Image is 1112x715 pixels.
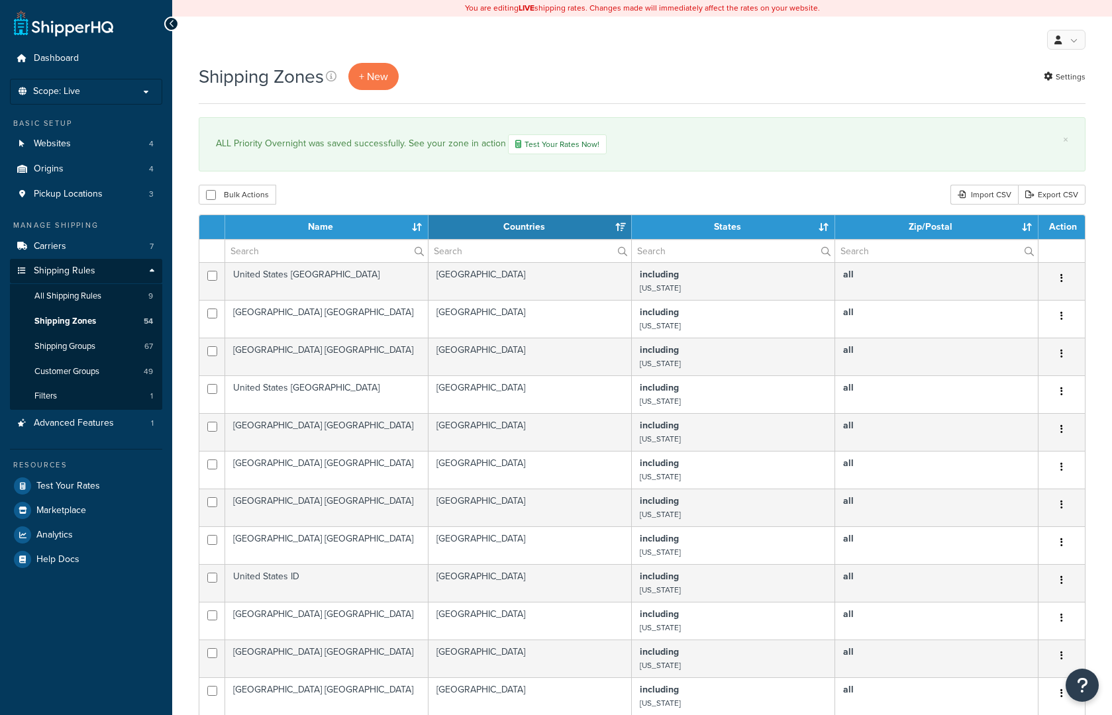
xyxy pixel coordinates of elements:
[34,241,66,252] span: Carriers
[225,602,429,640] td: [GEOGRAPHIC_DATA] [GEOGRAPHIC_DATA]
[34,138,71,150] span: Websites
[10,411,162,436] a: Advanced Features 1
[519,2,534,14] b: LIVE
[359,69,388,84] span: + New
[36,554,79,565] span: Help Docs
[10,182,162,207] li: Pickup Locations
[429,215,632,239] th: Countries: activate to sort column ascending
[843,343,854,357] b: all
[640,607,679,621] b: including
[10,334,162,359] a: Shipping Groups 67
[640,645,679,659] b: including
[10,284,162,309] li: All Shipping Rules
[640,622,681,634] small: [US_STATE]
[10,411,162,436] li: Advanced Features
[144,341,153,352] span: 67
[10,359,162,384] a: Customer Groups 49
[843,569,854,583] b: all
[640,358,681,369] small: [US_STATE]
[640,418,679,432] b: including
[10,220,162,231] div: Manage Shipping
[640,456,679,470] b: including
[144,316,153,327] span: 54
[10,132,162,156] a: Websites 4
[225,240,428,262] input: Search
[640,659,681,671] small: [US_STATE]
[34,291,101,302] span: All Shipping Rules
[843,645,854,659] b: all
[640,494,679,508] b: including
[216,134,1068,154] div: ALL Priority Overnight was saved successfully. See your zone in action
[429,526,632,564] td: [GEOGRAPHIC_DATA]
[640,697,681,709] small: [US_STATE]
[843,418,854,432] b: all
[10,118,162,129] div: Basic Setup
[199,64,324,89] h1: Shipping Zones
[199,185,276,205] button: Bulk Actions
[429,451,632,489] td: [GEOGRAPHIC_DATA]
[10,157,162,181] a: Origins 4
[10,523,162,547] li: Analytics
[225,215,429,239] th: Name: activate to sort column ascending
[34,366,99,377] span: Customer Groups
[34,265,95,277] span: Shipping Rules
[843,607,854,621] b: all
[225,375,429,413] td: United States [GEOGRAPHIC_DATA]
[10,499,162,522] a: Marketplace
[10,284,162,309] a: All Shipping Rules 9
[640,508,681,520] small: [US_STATE]
[36,505,86,516] span: Marketplace
[10,259,162,283] a: Shipping Rules
[429,602,632,640] td: [GEOGRAPHIC_DATA]
[34,418,114,429] span: Advanced Features
[149,138,154,150] span: 4
[843,494,854,508] b: all
[225,451,429,489] td: [GEOGRAPHIC_DATA] [GEOGRAPHIC_DATA]
[34,189,103,200] span: Pickup Locations
[225,677,429,715] td: [GEOGRAPHIC_DATA] [GEOGRAPHIC_DATA]
[950,185,1018,205] div: Import CSV
[10,474,162,498] a: Test Your Rates
[429,375,632,413] td: [GEOGRAPHIC_DATA]
[14,10,113,36] a: ShipperHQ Home
[10,259,162,410] li: Shipping Rules
[150,391,153,402] span: 1
[34,316,96,327] span: Shipping Zones
[10,157,162,181] li: Origins
[429,262,632,300] td: [GEOGRAPHIC_DATA]
[640,683,679,696] b: including
[843,532,854,546] b: all
[429,338,632,375] td: [GEOGRAPHIC_DATA]
[429,677,632,715] td: [GEOGRAPHIC_DATA]
[429,413,632,451] td: [GEOGRAPHIC_DATA]
[10,46,162,71] a: Dashboard
[225,262,429,300] td: United States [GEOGRAPHIC_DATA]
[148,291,153,302] span: 9
[1038,215,1085,239] th: Action
[632,240,834,262] input: Search
[149,189,154,200] span: 3
[640,381,679,395] b: including
[10,548,162,571] a: Help Docs
[640,320,681,332] small: [US_STATE]
[843,456,854,470] b: all
[640,305,679,319] b: including
[33,86,80,97] span: Scope: Live
[429,300,632,338] td: [GEOGRAPHIC_DATA]
[429,240,631,262] input: Search
[640,546,681,558] small: [US_STATE]
[225,564,429,602] td: United States ID
[34,164,64,175] span: Origins
[640,433,681,445] small: [US_STATE]
[36,481,100,492] span: Test Your Rates
[225,413,429,451] td: [GEOGRAPHIC_DATA] [GEOGRAPHIC_DATA]
[348,63,399,90] a: + New
[843,381,854,395] b: all
[429,489,632,526] td: [GEOGRAPHIC_DATA]
[843,683,854,696] b: all
[835,215,1038,239] th: Zip/Postal: activate to sort column ascending
[10,384,162,408] li: Filters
